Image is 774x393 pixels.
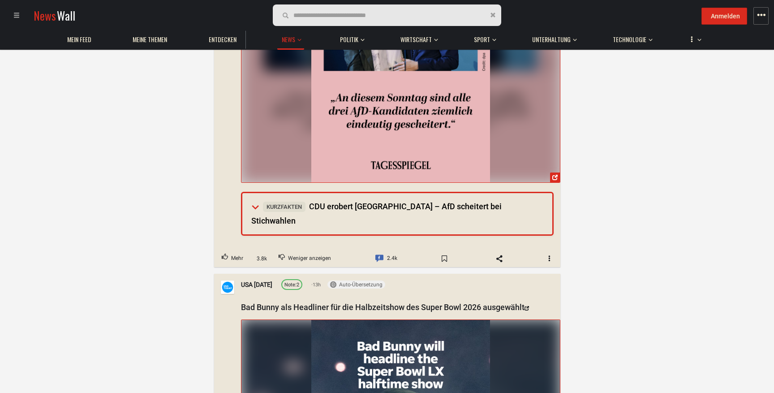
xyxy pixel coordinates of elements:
[608,31,651,48] a: Technologie
[327,281,385,289] button: Auto-Übersetzung
[133,35,167,43] span: Meine Themen
[214,250,251,267] button: Upvote
[340,35,358,43] span: Politik
[241,280,272,289] a: USA [DATE]
[701,8,747,25] button: Anmelden
[431,251,457,266] span: Bookmark
[284,282,297,288] span: Note:
[277,27,304,50] button: News
[282,35,295,43] span: News
[209,35,236,43] span: Entdecken
[474,35,490,43] span: Sport
[251,202,502,225] span: CDU erobert [GEOGRAPHIC_DATA] – AfD scheitert bei Stichwahlen
[34,7,56,24] span: News
[367,250,404,267] a: Comment
[486,251,512,266] span: Share
[608,27,653,48] button: Technologie
[284,281,299,289] div: 2
[335,31,363,48] a: Politik
[281,279,302,290] a: Note:2
[396,31,436,48] a: Wirtschaft
[400,35,432,43] span: Wirtschaft
[34,7,75,24] a: NewsWall
[67,35,91,43] span: Mein Feed
[221,281,234,294] img: Profilbild von USA Today
[288,253,331,264] span: Weniger anzeigen
[711,13,740,20] span: Anmelden
[311,281,321,289] span: 13h
[528,31,575,48] a: Unterhaltung
[469,27,496,48] button: Sport
[271,250,339,267] button: Downvote
[396,27,438,48] button: Wirtschaft
[242,193,552,234] summary: KurzfaktenCDU erobert [GEOGRAPHIC_DATA] – AfD scheitert bei Stichwahlen
[254,255,270,263] span: 3.8k
[469,31,494,48] a: Sport
[231,253,243,264] span: Mehr
[387,253,397,264] span: 2.4k
[335,27,365,48] button: Politik
[613,35,646,43] span: Technologie
[263,202,305,212] span: Kurzfakten
[241,302,529,312] a: Bad Bunny als Headliner für die Halbzeitshow des Super Bowl 2026 ausgewählt
[528,27,577,48] button: Unterhaltung
[532,35,571,43] span: Unterhaltung
[57,7,75,24] span: Wall
[277,31,300,48] a: News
